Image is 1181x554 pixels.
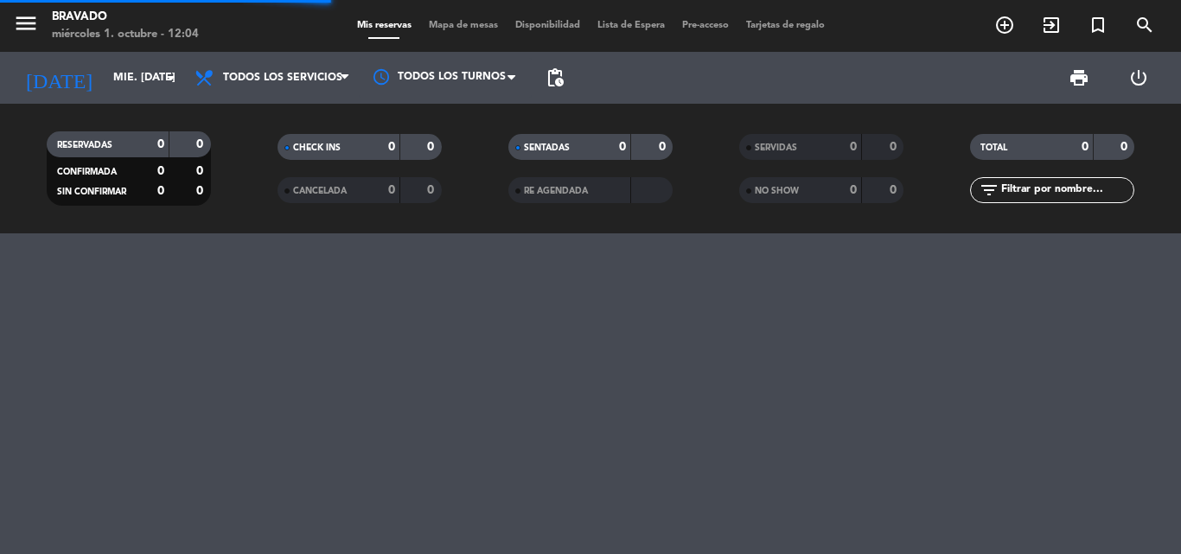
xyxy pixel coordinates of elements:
[850,184,857,196] strong: 0
[980,143,1007,152] span: TOTAL
[388,184,395,196] strong: 0
[659,141,669,153] strong: 0
[57,188,126,196] span: SIN CONFIRMAR
[420,21,507,30] span: Mapa de mesas
[52,26,199,43] div: miércoles 1. octubre - 12:04
[388,141,395,153] strong: 0
[13,59,105,97] i: [DATE]
[1108,52,1168,104] div: LOG OUT
[619,141,626,153] strong: 0
[755,143,797,152] span: SERVIDAS
[196,138,207,150] strong: 0
[223,72,342,84] span: Todos los servicios
[348,21,420,30] span: Mis reservas
[850,141,857,153] strong: 0
[507,21,589,30] span: Disponibilidad
[196,185,207,197] strong: 0
[1082,141,1088,153] strong: 0
[737,21,833,30] span: Tarjetas de regalo
[979,180,999,201] i: filter_list
[196,165,207,177] strong: 0
[1134,15,1155,35] i: search
[1128,67,1149,88] i: power_settings_new
[890,141,900,153] strong: 0
[161,67,182,88] i: arrow_drop_down
[1120,141,1131,153] strong: 0
[427,184,437,196] strong: 0
[994,15,1015,35] i: add_circle_outline
[13,10,39,36] i: menu
[293,143,341,152] span: CHECK INS
[1088,15,1108,35] i: turned_in_not
[673,21,737,30] span: Pre-acceso
[524,143,570,152] span: SENTADAS
[589,21,673,30] span: Lista de Espera
[293,187,347,195] span: CANCELADA
[545,67,565,88] span: pending_actions
[890,184,900,196] strong: 0
[1069,67,1089,88] span: print
[755,187,799,195] span: NO SHOW
[57,168,117,176] span: CONFIRMADA
[52,9,199,26] div: Bravado
[427,141,437,153] strong: 0
[157,138,164,150] strong: 0
[157,185,164,197] strong: 0
[13,10,39,42] button: menu
[1041,15,1062,35] i: exit_to_app
[999,181,1133,200] input: Filtrar por nombre...
[524,187,588,195] span: RE AGENDADA
[57,141,112,150] span: RESERVADAS
[157,165,164,177] strong: 0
